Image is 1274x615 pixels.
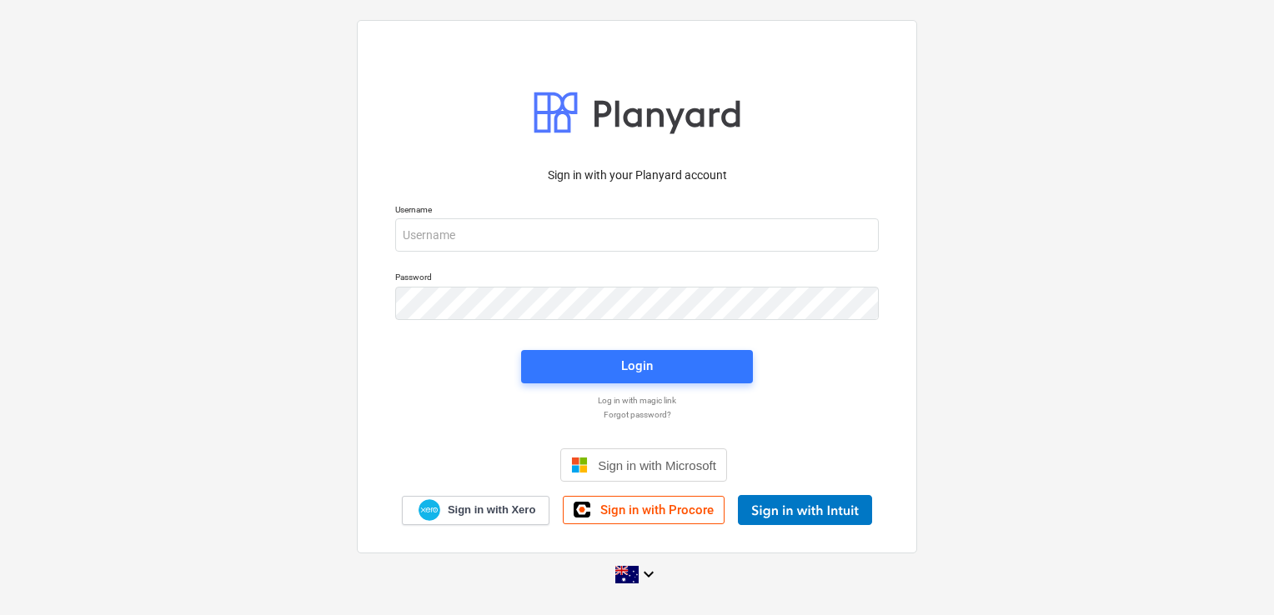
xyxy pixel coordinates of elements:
[395,167,879,184] p: Sign in with your Planyard account
[395,218,879,252] input: Username
[395,204,879,218] p: Username
[639,564,659,584] i: keyboard_arrow_down
[395,272,879,286] p: Password
[387,409,887,420] a: Forgot password?
[402,496,550,525] a: Sign in with Xero
[521,350,753,383] button: Login
[600,502,714,517] span: Sign in with Procore
[387,395,887,406] a: Log in with magic link
[563,496,725,524] a: Sign in with Procore
[448,502,535,517] span: Sign in with Xero
[419,499,440,522] img: Xero logo
[598,458,716,472] span: Sign in with Microsoft
[621,355,653,377] div: Login
[571,457,588,473] img: Microsoft logo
